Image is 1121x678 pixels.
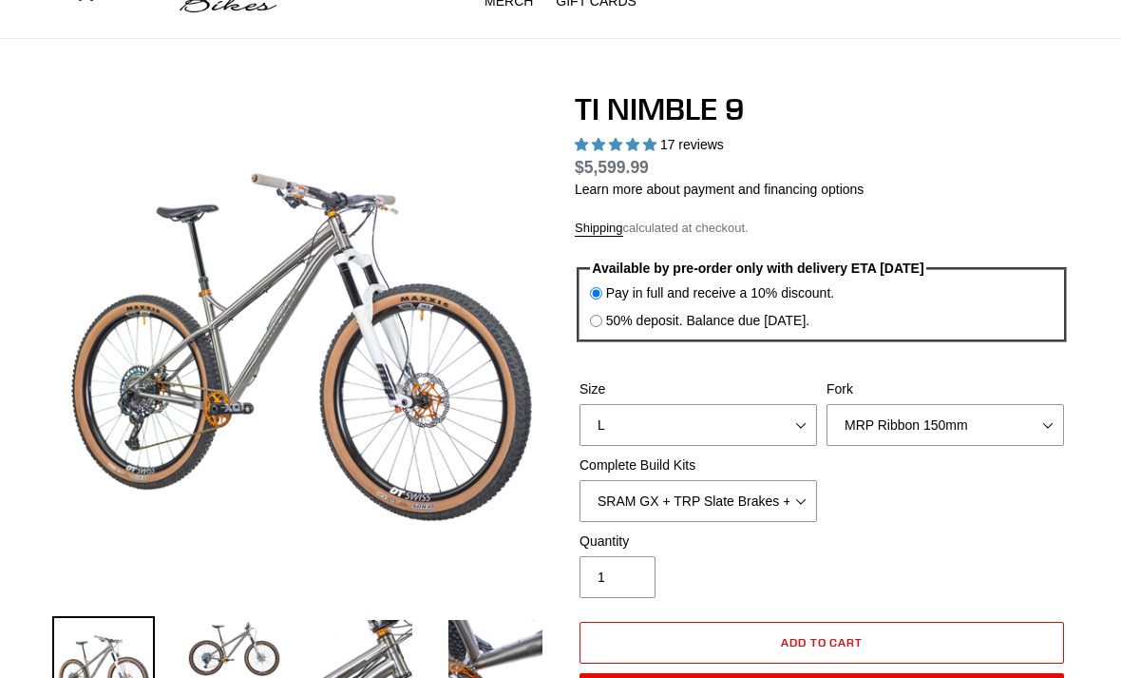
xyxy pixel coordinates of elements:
[579,622,1064,664] button: Add to cart
[606,283,834,303] label: Pay in full and receive a 10% discount.
[575,221,623,237] a: Shipping
[575,158,649,177] span: $5,599.99
[575,91,1069,127] h1: TI NIMBLE 9
[660,137,724,152] span: 17 reviews
[575,137,660,152] span: 4.88 stars
[781,635,864,649] span: Add to cart
[826,379,1064,399] label: Fork
[579,455,817,475] label: Complete Build Kits
[590,259,927,279] legend: Available by pre-order only with delivery ETA [DATE]
[575,182,864,197] a: Learn more about payment and financing options
[579,532,817,552] label: Quantity
[575,219,1069,238] div: calculated at checkout.
[579,379,817,399] label: Size
[606,311,810,331] label: 50% deposit. Balance due [DATE].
